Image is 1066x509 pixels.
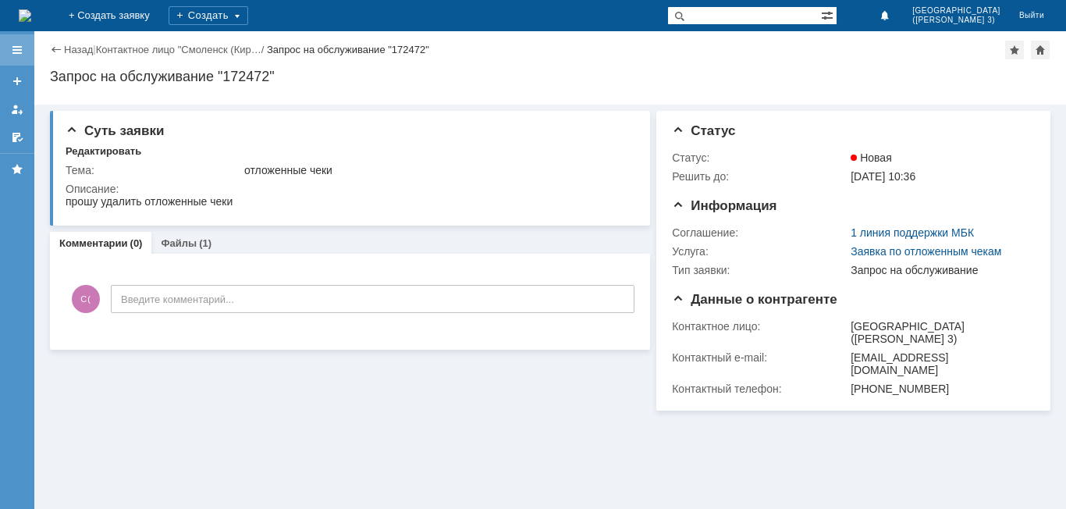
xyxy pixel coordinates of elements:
div: Статус: [672,151,847,164]
div: [PHONE_NUMBER] [851,383,1028,395]
div: Описание: [66,183,632,195]
div: Контактный e-mail: [672,351,847,364]
a: Мои согласования [5,125,30,150]
a: Перейти на домашнюю страницу [19,9,31,22]
a: Заявка по отложенным чекам [851,245,1001,258]
div: (1) [199,237,211,249]
span: [GEOGRAPHIC_DATA] [912,6,1000,16]
div: Редактировать [66,145,141,158]
div: Запрос на обслуживание "172472" [267,44,429,55]
div: Тип заявки: [672,264,847,276]
div: [GEOGRAPHIC_DATA] ([PERSON_NAME] 3) [851,320,1028,345]
div: Запрос на обслуживание "172472" [50,69,1050,84]
span: Новая [851,151,892,164]
div: | [93,43,95,55]
span: Статус [672,123,735,138]
a: Комментарии [59,237,128,249]
a: 1 линия поддержки МБК [851,226,974,239]
div: Контактное лицо: [672,320,847,333]
span: Расширенный поиск [821,7,837,22]
span: Суть заявки [66,123,164,138]
a: Контактное лицо "Смоленск (Кир… [96,44,261,55]
div: Соглашение: [672,226,847,239]
div: Контактный телефон: [672,383,847,395]
span: Информация [672,198,776,213]
a: Мои заявки [5,97,30,122]
div: Тема: [66,164,241,176]
div: Добавить в избранное [1005,41,1024,59]
div: / [96,44,267,55]
div: Решить до: [672,170,847,183]
div: Создать [169,6,248,25]
div: [EMAIL_ADDRESS][DOMAIN_NAME] [851,351,1028,376]
div: Запрос на обслуживание [851,264,1028,276]
span: ([PERSON_NAME] 3) [912,16,1000,25]
img: logo [19,9,31,22]
div: Сделать домашней страницей [1031,41,1050,59]
div: (0) [130,237,143,249]
a: Назад [64,44,93,55]
a: Создать заявку [5,69,30,94]
a: Файлы [161,237,197,249]
div: Услуга: [672,245,847,258]
span: С( [72,285,100,313]
span: [DATE] 10:36 [851,170,915,183]
span: Данные о контрагенте [672,292,837,307]
div: отложенные чеки [244,164,629,176]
